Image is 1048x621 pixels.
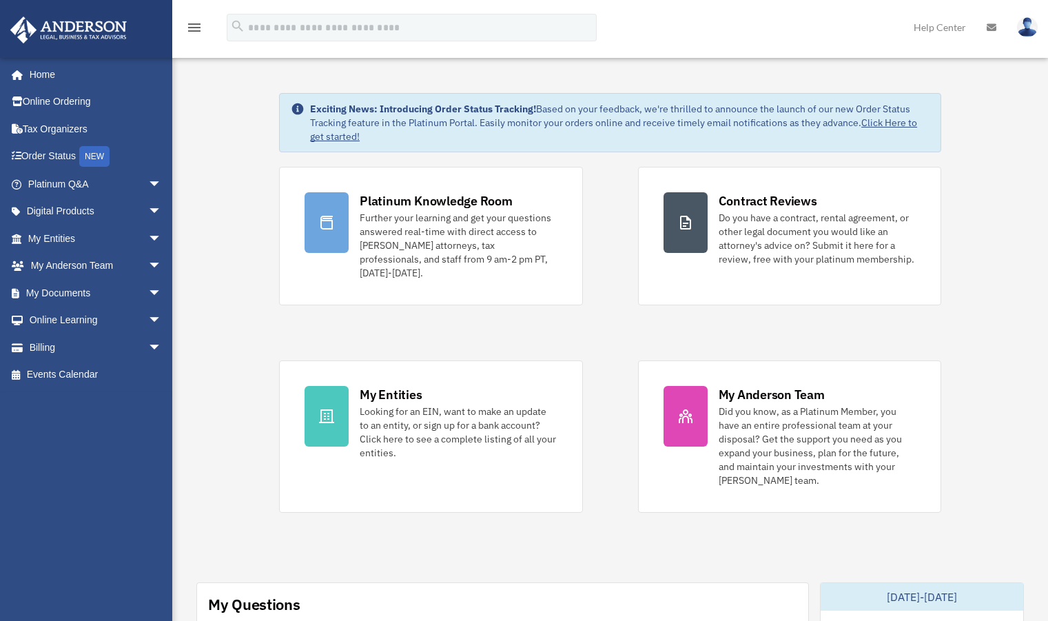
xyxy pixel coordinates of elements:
span: arrow_drop_down [148,170,176,198]
span: arrow_drop_down [148,252,176,281]
a: Order StatusNEW [10,143,183,171]
div: [DATE]-[DATE] [821,583,1023,611]
span: arrow_drop_down [148,225,176,253]
a: menu [186,24,203,36]
a: Online Learningarrow_drop_down [10,307,183,334]
a: Contract Reviews Do you have a contract, rental agreement, or other legal document you would like... [638,167,941,305]
a: Billingarrow_drop_down [10,334,183,361]
span: arrow_drop_down [148,307,176,335]
div: Platinum Knowledge Room [360,192,513,210]
a: Events Calendar [10,361,183,389]
a: My Entities Looking for an EIN, want to make an update to an entity, or sign up for a bank accoun... [279,360,582,513]
i: search [230,19,245,34]
div: Do you have a contract, rental agreement, or other legal document you would like an attorney's ad... [719,211,916,266]
div: NEW [79,146,110,167]
div: Did you know, as a Platinum Member, you have an entire professional team at your disposal? Get th... [719,405,916,487]
a: Home [10,61,176,88]
div: Based on your feedback, we're thrilled to announce the launch of our new Order Status Tracking fe... [310,102,929,143]
a: My Anderson Team Did you know, as a Platinum Member, you have an entire professional team at your... [638,360,941,513]
img: User Pic [1017,17,1038,37]
a: Platinum Q&Aarrow_drop_down [10,170,183,198]
i: menu [186,19,203,36]
a: Click Here to get started! [310,116,917,143]
a: Tax Organizers [10,115,183,143]
a: Digital Productsarrow_drop_down [10,198,183,225]
span: arrow_drop_down [148,334,176,362]
span: arrow_drop_down [148,279,176,307]
img: Anderson Advisors Platinum Portal [6,17,131,43]
div: My Questions [208,594,300,615]
strong: Exciting News: Introducing Order Status Tracking! [310,103,536,115]
a: My Anderson Teamarrow_drop_down [10,252,183,280]
div: My Anderson Team [719,386,825,403]
span: arrow_drop_down [148,198,176,226]
div: Contract Reviews [719,192,817,210]
a: My Documentsarrow_drop_down [10,279,183,307]
div: My Entities [360,386,422,403]
div: Looking for an EIN, want to make an update to an entity, or sign up for a bank account? Click her... [360,405,557,460]
a: Online Ordering [10,88,183,116]
div: Further your learning and get your questions answered real-time with direct access to [PERSON_NAM... [360,211,557,280]
a: Platinum Knowledge Room Further your learning and get your questions answered real-time with dire... [279,167,582,305]
a: My Entitiesarrow_drop_down [10,225,183,252]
